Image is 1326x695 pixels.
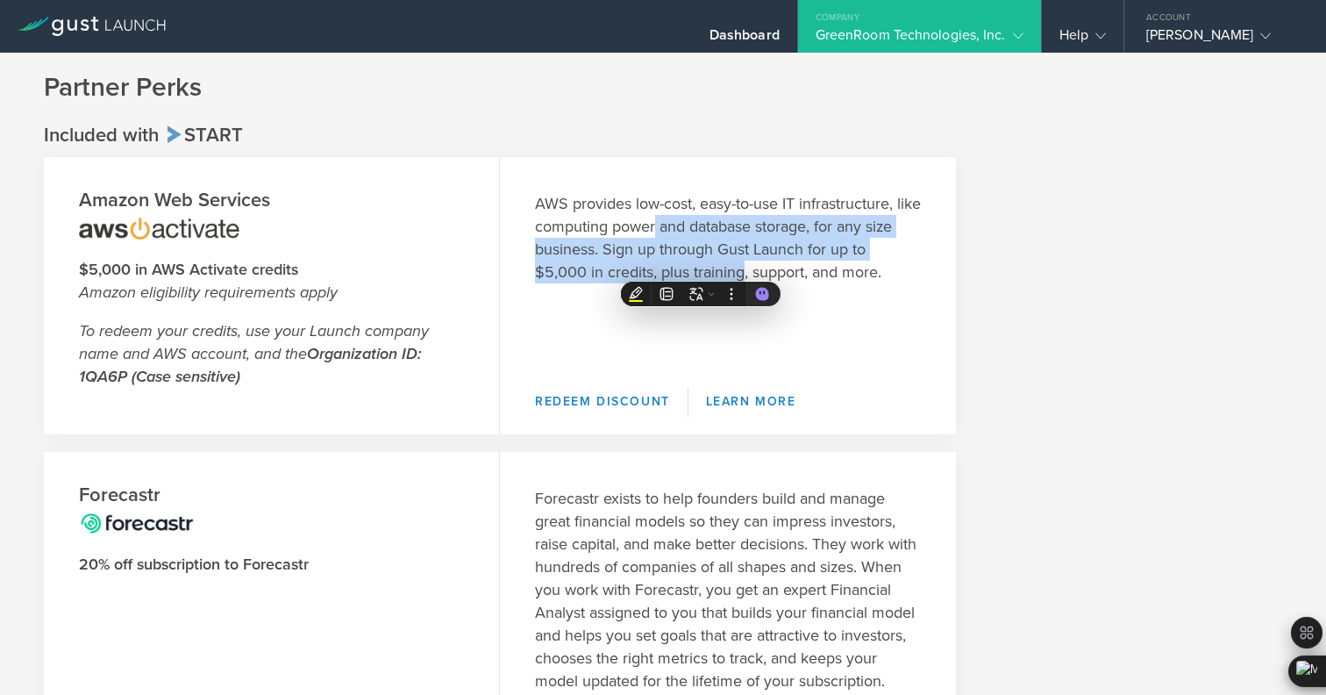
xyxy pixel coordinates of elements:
span: Start [164,124,243,147]
em: To redeem your credits, use your Launch company name and AWS account, and the [79,321,429,386]
h2: Forecastr [79,483,464,508]
img: amazon-web-services-logo [79,213,239,240]
img: forecastr-logo [79,508,195,534]
a: Redeem Discount [535,387,688,417]
em: Amazon eligibility requirements apply [79,283,338,302]
div: Help [1059,26,1106,53]
div: GreenRoom Technologies, Inc. [816,26,1023,53]
strong: $5,000 in AWS Activate credits [79,260,298,279]
p: AWS provides low-cost, easy-to-use IT infrastructure, like computing power and database storage, ... [535,192,921,283]
a: Learn More [688,387,814,417]
div: [PERSON_NAME] [1146,26,1295,53]
h1: Partner Perks [44,70,1282,105]
p: Forecastr exists to help founders build and manage great financial models so they can impress inv... [535,487,921,692]
span: Included with [44,124,159,147]
h2: Amazon Web Services [79,188,464,213]
strong: 20% off subscription to Forecastr [79,555,309,574]
div: Dashboard [709,26,780,53]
